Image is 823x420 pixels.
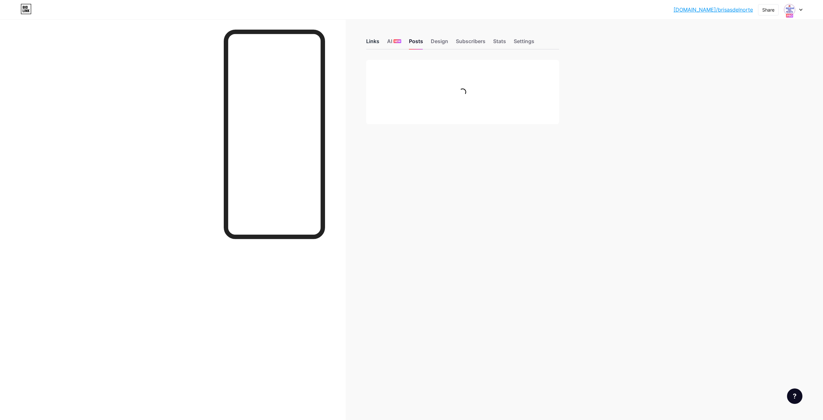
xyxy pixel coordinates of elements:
[387,37,401,49] div: AI
[366,37,379,49] div: Links
[431,37,448,49] div: Design
[493,37,506,49] div: Stats
[762,6,774,13] div: Share
[514,37,534,49] div: Settings
[394,39,401,43] span: NEW
[674,6,753,14] a: [DOMAIN_NAME]/brisasdelnorte
[409,37,423,49] div: Posts
[783,4,796,16] img: Brisas del Norte
[456,37,485,49] div: Subscribers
